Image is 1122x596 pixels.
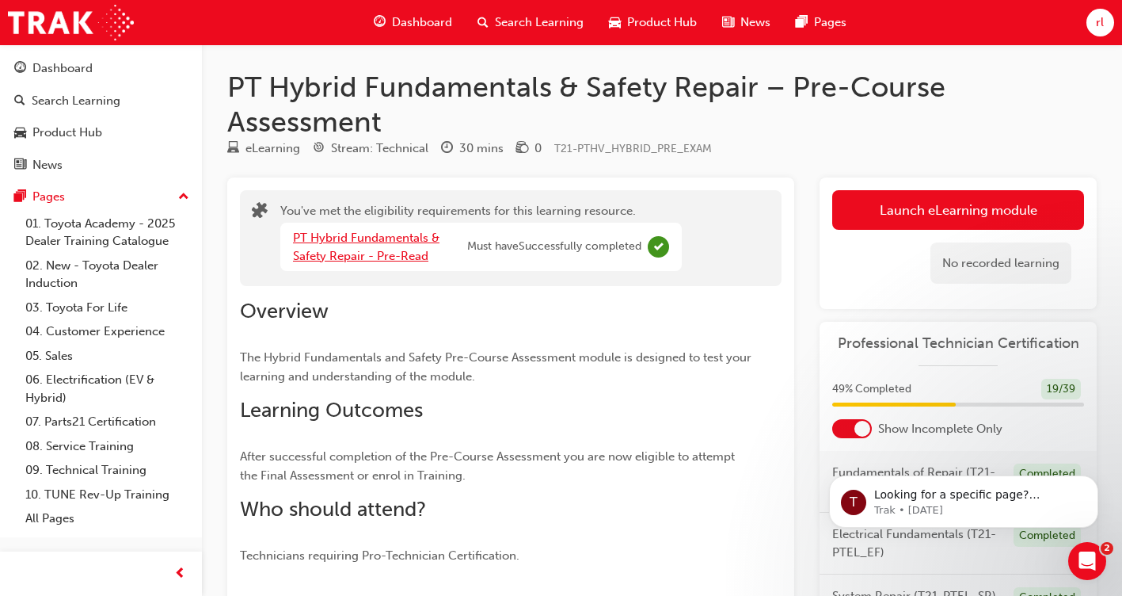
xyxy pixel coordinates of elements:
[240,548,519,563] span: Technicians requiring Pro-Technician Certification.
[19,410,196,434] a: 07. Parts21 Certification
[19,434,196,459] a: 08. Service Training
[495,13,584,32] span: Search Learning
[878,420,1002,438] span: Show Incomplete Only
[467,238,641,256] span: Must have Successfully completed
[6,182,196,212] button: Pages
[1068,542,1106,580] iframe: Intercom live chat
[32,124,102,142] div: Product Hub
[6,118,196,147] a: Product Hub
[374,13,386,32] span: guage-icon
[709,6,783,39] a: news-iconNews
[14,126,26,140] span: car-icon
[19,212,196,254] a: 01. Toyota Academy - 2025 Dealer Training Catalogue
[516,142,528,156] span: money-icon
[477,13,489,32] span: search-icon
[240,398,423,422] span: Learning Outcomes
[245,139,300,158] div: eLearning
[19,483,196,507] a: 10. TUNE Rev-Up Training
[465,6,596,39] a: search-iconSearch Learning
[174,564,186,584] span: prev-icon
[19,368,196,410] a: 06. Electrification (EV & Hybrid)
[14,94,25,109] span: search-icon
[313,142,325,156] span: target-icon
[32,156,63,174] div: News
[6,54,196,83] a: Dashboard
[1096,13,1104,32] span: rl
[14,159,26,173] span: news-icon
[740,13,770,32] span: News
[516,139,542,159] div: Price
[805,442,1122,553] iframe: Intercom notifications message
[796,13,808,32] span: pages-icon
[1101,542,1113,555] span: 2
[1086,9,1114,36] button: rl
[32,92,120,110] div: Search Learning
[392,13,452,32] span: Dashboard
[178,187,189,208] span: up-icon
[361,6,465,39] a: guage-iconDashboard
[6,151,196,180] a: News
[8,5,134,40] img: Trak
[832,190,1084,230] a: Launch eLearning module
[814,13,846,32] span: Pages
[19,344,196,369] a: 05. Sales
[596,6,709,39] a: car-iconProduct Hub
[240,449,738,483] span: After successful completion of the Pre-Course Assessment you are now eligible to attempt the Fina...
[240,497,426,521] span: Who should attend?
[19,458,196,483] a: 09. Technical Training
[293,231,439,263] a: PT Hybrid Fundamentals & Safety Repair - Pre-Read
[280,202,682,275] div: You've met the eligibility requirements for this learning resource.
[441,142,453,156] span: clock-icon
[227,70,1097,139] h1: PT Hybrid Fundamentals & Safety Repair – Pre-Course Assessment
[627,13,697,32] span: Product Hub
[1041,379,1081,400] div: 19 / 39
[783,6,859,39] a: pages-iconPages
[930,243,1071,285] div: No recorded learning
[19,506,196,531] a: All Pages
[240,299,329,323] span: Overview
[832,380,911,399] span: 49 % Completed
[14,190,26,204] span: pages-icon
[19,254,196,296] a: 02. New - Toyota Dealer Induction
[534,139,542,158] div: 0
[331,139,428,158] div: Stream: Technical
[441,139,504,159] div: Duration
[32,188,65,206] div: Pages
[648,236,669,258] span: Complete
[722,13,734,32] span: news-icon
[19,296,196,320] a: 03. Toyota For Life
[32,59,93,78] div: Dashboard
[6,51,196,182] button: DashboardSearch LearningProduct HubNews
[227,142,239,156] span: learningResourceType_ELEARNING-icon
[6,86,196,116] a: Search Learning
[554,142,712,155] span: Learning resource code
[227,139,300,159] div: Type
[19,319,196,344] a: 04. Customer Experience
[313,139,428,159] div: Stream
[832,334,1084,353] a: Professional Technician Certification
[240,350,755,384] span: The Hybrid Fundamentals and Safety Pre-Course Assessment module is designed to test your learning...
[252,204,268,222] span: puzzle-icon
[14,62,26,76] span: guage-icon
[609,13,621,32] span: car-icon
[459,139,504,158] div: 30 mins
